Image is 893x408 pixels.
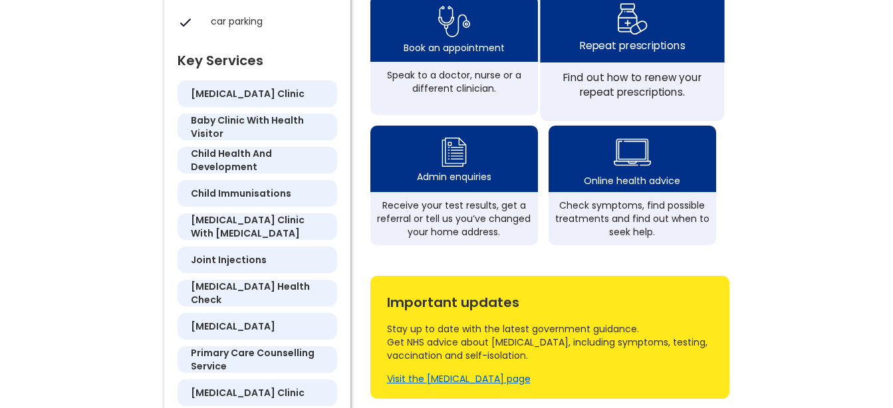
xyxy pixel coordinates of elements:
[387,289,713,309] div: Important updates
[191,114,324,140] h5: baby clinic with health visitor
[579,38,684,52] div: Repeat prescriptions
[438,2,470,41] img: book appointment icon
[404,41,505,54] div: Book an appointment
[547,70,717,99] div: Find out how to renew your repeat prescriptions.
[191,253,267,266] h5: joint injections
[191,147,324,173] h5: child health and development
[370,126,538,245] a: admin enquiry iconAdmin enquiriesReceive your test results, get a referral or tell us you’ve chan...
[387,322,713,362] div: Stay up to date with the latest government guidance. Get NHS advice about [MEDICAL_DATA], includi...
[191,187,291,200] h5: child immunisations
[614,130,651,174] img: health advice icon
[211,15,330,28] div: car parking
[191,320,275,333] h5: [MEDICAL_DATA]
[191,346,324,373] h5: primary care counselling service
[191,280,324,306] h5: [MEDICAL_DATA] health check
[191,87,305,100] h5: [MEDICAL_DATA] clinic
[191,213,324,240] h5: [MEDICAL_DATA] clinic with [MEDICAL_DATA]
[387,372,531,385] a: Visit the [MEDICAL_DATA] page
[377,68,531,95] div: Speak to a doctor, nurse or a different clinician.
[377,199,531,239] div: Receive your test results, get a referral or tell us you’ve changed your home address.
[417,170,491,183] div: Admin enquiries
[584,174,680,187] div: Online health advice
[191,386,305,399] h5: [MEDICAL_DATA] clinic
[549,126,716,245] a: health advice iconOnline health adviceCheck symptoms, find possible treatments and find out when ...
[440,134,469,170] img: admin enquiry icon
[178,47,337,67] div: Key Services
[555,199,709,239] div: Check symptoms, find possible treatments and find out when to seek help.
